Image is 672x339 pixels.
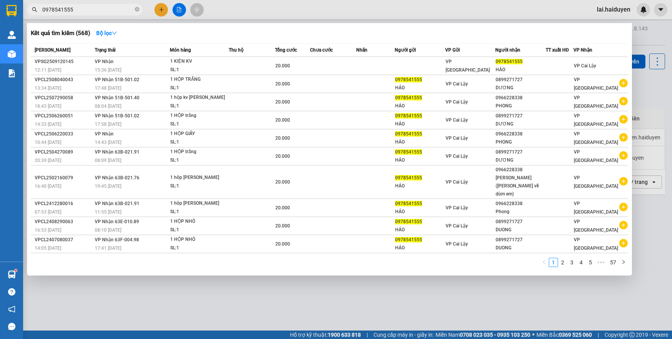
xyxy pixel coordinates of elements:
[395,138,444,146] div: HẢO
[395,219,422,224] span: 0978541555
[496,84,545,92] div: DƯƠNG
[446,135,468,141] span: VP Cai Lậy
[35,104,61,109] span: 18:43 [DATE]
[395,95,422,100] span: 0978541555
[35,209,61,215] span: 07:53 [DATE]
[135,7,139,12] span: close-circle
[540,258,549,267] button: left
[574,95,618,109] span: VP [GEOGRAPHIC_DATA]
[170,47,191,53] span: Món hàng
[35,47,70,53] span: [PERSON_NAME]
[619,133,628,142] span: plus-circle
[95,184,121,189] span: 19:45 [DATE]
[496,236,545,244] div: 0899271727
[576,258,586,267] li: 4
[170,199,228,208] div: 1 hôp [PERSON_NAME]
[395,175,422,180] span: 0978541555
[35,218,92,226] div: VPCL2408290063
[170,148,228,156] div: 1 HỘP trắng
[549,258,558,267] li: 1
[395,120,444,128] div: HẢO
[619,258,628,267] li: Next Page
[31,29,90,37] h3: Kết quả tìm kiếm ( 568 )
[35,85,61,91] span: 13:34 [DATE]
[496,208,545,216] div: Phong
[395,237,422,242] span: 0978541555
[8,69,16,77] img: solution-icon
[574,63,596,68] span: VP Cai Lậy
[229,47,243,53] span: Thu hộ
[35,112,92,120] div: VPCL2506260051
[35,148,92,156] div: VPCL2504270089
[445,47,460,53] span: VP Gửi
[574,219,618,233] span: VP [GEOGRAPHIC_DATA]
[170,130,228,138] div: 1 HỘP GIẤY
[35,76,92,84] div: VPCL2508040043
[496,94,545,102] div: 0966228338
[35,67,61,73] span: 12:11 [DATE]
[170,57,228,66] div: 1 KIỆN KV
[496,138,545,146] div: PHONG
[35,130,92,138] div: VPCL2506220033
[170,75,228,84] div: 1 HỘP TRẮNG
[170,102,228,110] div: SL: 1
[586,258,595,267] li: 5
[170,244,228,252] div: SL: 1
[35,227,61,233] span: 16:53 [DATE]
[619,79,628,87] span: plus-circle
[35,184,61,189] span: 16:40 [DATE]
[496,120,545,128] div: DƯƠNG
[95,175,139,180] span: VP Nhận 63B-021.76
[170,226,228,234] div: SL: 1
[8,306,15,313] span: notification
[574,149,618,163] span: VP [GEOGRAPHIC_DATA]
[574,201,618,215] span: VP [GEOGRAPHIC_DATA]
[170,208,228,216] div: SL: 1
[395,47,416,53] span: Người gửi
[95,85,121,91] span: 17:48 [DATE]
[573,47,592,53] span: VP Nhận
[446,59,490,73] span: VP [GEOGRAPHIC_DATA]
[395,102,444,110] div: HẢO
[310,47,333,53] span: Chưa cước
[496,59,523,64] span: 0978541555
[568,258,576,267] a: 3
[567,258,576,267] li: 3
[496,156,545,164] div: DƯƠNG
[495,47,520,53] span: Người nhận
[42,5,133,14] input: Tìm tên, số ĐT hoặc mã đơn
[35,58,92,66] div: VPSG2509120145
[275,154,290,159] span: 20.000
[95,59,114,64] span: VP Nhận
[95,219,139,224] span: VP Nhận 63E-010.89
[496,174,545,198] div: [PERSON_NAME]([PERSON_NAME] về dùm em)
[577,258,585,267] a: 4
[496,112,545,120] div: 0899271727
[7,5,17,17] img: logo-vxr
[395,201,422,206] span: 0978541555
[275,99,290,105] span: 20.000
[446,205,468,210] span: VP Cai Lậy
[395,149,422,155] span: 0978541555
[496,200,545,208] div: 0966228338
[90,27,123,39] button: Bộ lọcdown
[35,158,61,163] span: 20:39 [DATE]
[35,140,61,145] span: 10:44 [DATE]
[35,94,92,102] div: VPCL2507290058
[446,99,468,105] span: VP Cai Lậy
[574,77,618,91] span: VP [GEOGRAPHIC_DATA]
[170,182,228,190] div: SL: 1
[170,174,228,182] div: 1 hôp [PERSON_NAME]
[542,260,546,264] span: left
[35,174,92,182] div: VPCL2502160079
[496,244,545,252] div: DUONG
[395,113,422,119] span: 0978541555
[621,260,626,264] span: right
[95,158,121,163] span: 08:09 [DATE]
[608,258,618,267] a: 57
[574,131,618,145] span: VP [GEOGRAPHIC_DATA]
[95,95,139,100] span: VP Nhận 51B-501.40
[96,30,117,36] strong: Bộ lọc
[95,149,139,155] span: VP Nhận 63B-021.91
[446,117,468,123] span: VP Cai Lậy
